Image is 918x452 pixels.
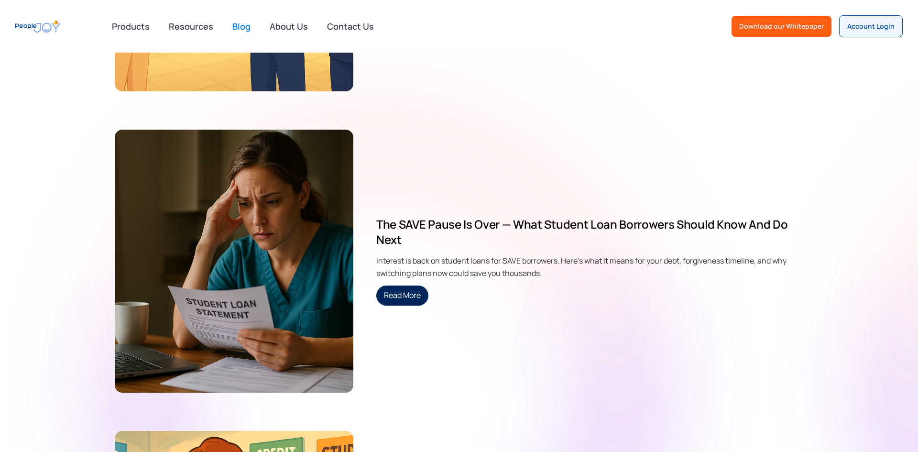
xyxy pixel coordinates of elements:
[227,16,256,37] a: Blog
[115,130,353,393] img: A worried nurse in teal scrubs sits at a kitchen table reviewing a student loan statement, with a...
[163,16,219,37] a: Resources
[264,16,314,37] a: About Us
[839,15,903,37] a: Account Login
[739,22,824,31] div: Download our Whitepaper
[106,17,155,36] div: Products
[376,255,803,278] div: Interest is back on student loans for SAVE borrowers. Here's what it means for your debt, forgive...
[847,22,895,31] div: Account Login
[15,16,60,37] a: home
[376,217,803,247] h2: The SAVE Pause Is Over — What Student Loan Borrowers Should Know and Do Next
[321,16,380,37] a: Contact Us
[376,286,428,306] a: Read More
[732,16,831,37] a: Download our Whitepaper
